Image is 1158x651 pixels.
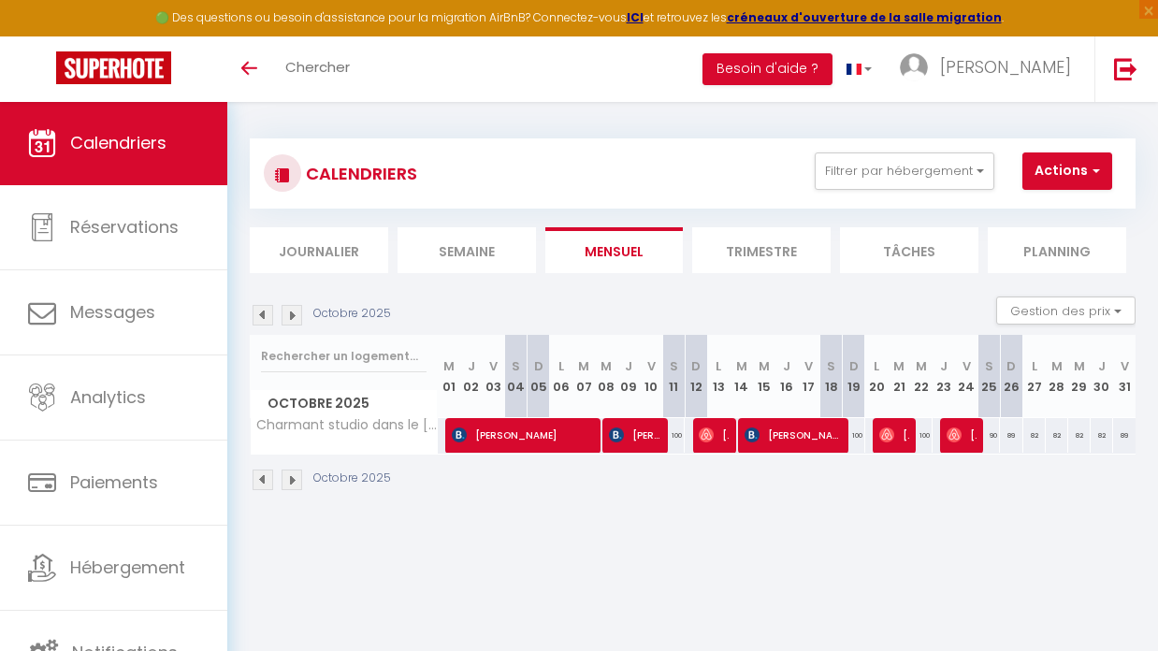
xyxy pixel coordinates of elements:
span: [PERSON_NAME] [745,417,842,453]
button: Gestion des prix [996,297,1136,325]
th: 10 [640,335,662,418]
li: Trimestre [692,227,831,273]
th: 26 [1000,335,1022,418]
abbr: D [691,357,701,375]
div: 100 [662,418,685,453]
div: 100 [910,418,933,453]
span: Messages [70,300,155,324]
th: 25 [977,335,1000,418]
th: 08 [595,335,617,418]
th: 11 [662,335,685,418]
abbr: S [512,357,520,375]
div: 90 [977,418,1000,453]
span: Paiements [70,470,158,494]
th: 04 [505,335,528,418]
th: 01 [438,335,460,418]
th: 30 [1091,335,1113,418]
p: Octobre 2025 [313,470,391,487]
abbr: M [736,357,747,375]
div: 82 [1091,418,1113,453]
div: 82 [1023,418,1046,453]
abbr: S [670,357,678,375]
th: 12 [685,335,707,418]
th: 14 [731,335,753,418]
button: Actions [1022,152,1112,190]
abbr: J [783,357,790,375]
abbr: J [625,357,632,375]
th: 21 [888,335,910,418]
span: Octobre 2025 [251,390,437,417]
li: Mensuel [545,227,684,273]
abbr: S [985,357,993,375]
abbr: S [827,357,835,375]
th: 09 [617,335,640,418]
th: 18 [820,335,843,418]
li: Semaine [398,227,536,273]
th: 02 [460,335,483,418]
abbr: M [759,357,770,375]
span: [PERSON_NAME] [452,417,594,453]
abbr: L [558,357,564,375]
abbr: M [601,357,612,375]
span: [PERSON_NAME] [879,417,909,453]
abbr: M [578,357,589,375]
button: Besoin d'aide ? [702,53,832,85]
th: 20 [865,335,888,418]
abbr: D [534,357,543,375]
button: Ouvrir le widget de chat LiveChat [15,7,71,64]
span: Analytics [70,385,146,409]
a: ... [PERSON_NAME] [886,36,1094,102]
abbr: M [893,357,905,375]
li: Tâches [840,227,978,273]
abbr: J [940,357,948,375]
abbr: M [443,357,455,375]
span: [PERSON_NAME] [940,55,1071,79]
div: 82 [1046,418,1068,453]
li: Planning [988,227,1126,273]
img: ... [900,53,928,81]
abbr: M [1074,357,1085,375]
abbr: V [804,357,813,375]
abbr: J [1098,357,1106,375]
a: Chercher [271,36,364,102]
th: 31 [1113,335,1136,418]
span: [PERSON_NAME] [699,417,729,453]
th: 27 [1023,335,1046,418]
abbr: D [849,357,859,375]
h3: CALENDRIERS [301,152,417,195]
input: Rechercher un logement... [261,340,427,373]
a: ICI [627,9,644,25]
li: Journalier [250,227,388,273]
th: 06 [550,335,572,418]
th: 17 [798,335,820,418]
span: Chercher [285,57,350,77]
abbr: M [916,357,927,375]
th: 15 [753,335,775,418]
p: Octobre 2025 [313,305,391,323]
abbr: V [1121,357,1129,375]
iframe: Chat [1078,567,1144,637]
a: créneaux d'ouverture de la salle migration [727,9,1002,25]
th: 07 [572,335,595,418]
img: logout [1114,57,1137,80]
abbr: D [1006,357,1016,375]
abbr: L [1032,357,1037,375]
span: Charmant studio dans le [GEOGRAPHIC_DATA] [253,418,441,432]
abbr: J [468,357,475,375]
span: [PERSON_NAME] [609,417,661,453]
abbr: V [647,357,656,375]
th: 29 [1068,335,1091,418]
abbr: V [489,357,498,375]
th: 13 [707,335,730,418]
button: Filtrer par hébergement [815,152,994,190]
th: 23 [933,335,955,418]
abbr: L [874,357,879,375]
div: 89 [1000,418,1022,453]
span: Calendriers [70,131,166,154]
th: 28 [1046,335,1068,418]
th: 05 [528,335,550,418]
th: 22 [910,335,933,418]
th: 16 [775,335,798,418]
